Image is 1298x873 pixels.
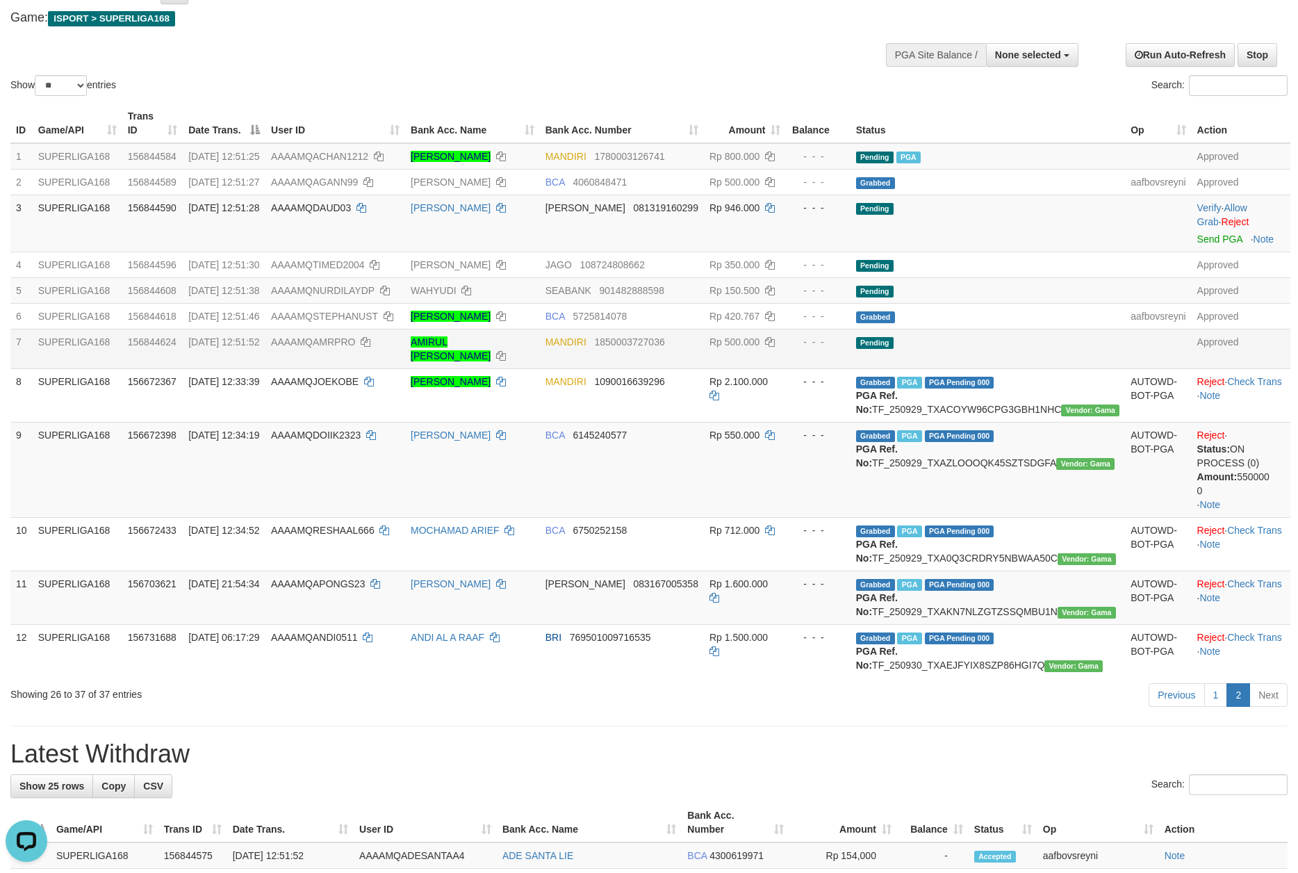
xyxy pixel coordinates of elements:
b: PGA Ref. No: [856,646,898,671]
a: [PERSON_NAME] [411,376,491,387]
th: Date Trans.: activate to sort column descending [183,104,265,143]
td: 4 [10,252,33,277]
a: [PERSON_NAME] [411,202,491,213]
span: [DATE] 06:17:29 [188,632,259,643]
td: · · [1192,624,1290,678]
div: ON PROCESS (0) 550000 0 [1197,442,1285,498]
th: Status [851,104,1125,143]
td: SUPERLIGA168 [33,277,122,303]
span: [DATE] 12:51:25 [188,151,259,162]
td: Approved [1192,252,1290,277]
th: Amount: activate to sort column ascending [704,104,787,143]
a: ANDI AL A RAAF [411,632,484,643]
a: Check Trans [1227,578,1282,589]
span: Grabbed [856,633,895,644]
th: Date Trans.: activate to sort column ascending [227,803,354,842]
span: [DATE] 12:34:19 [188,430,259,441]
th: Game/API: activate to sort column ascending [51,803,158,842]
span: Rp 150.500 [709,285,759,296]
a: Note [1165,850,1185,861]
div: - - - [791,258,844,272]
th: Op: activate to sort column ascending [1037,803,1159,842]
th: Game/API: activate to sort column ascending [33,104,122,143]
td: SUPERLIGA168 [33,368,122,422]
span: Pending [856,337,894,349]
td: · · [1192,517,1290,571]
span: Copy 6145240577 to clipboard [573,430,627,441]
span: PGA Pending [925,430,994,442]
span: Grabbed [856,579,895,591]
input: Search: [1189,75,1288,96]
span: 156731688 [128,632,176,643]
span: None selected [995,49,1061,60]
a: Note [1199,499,1220,510]
span: [DATE] 12:51:28 [188,202,259,213]
td: Approved [1192,169,1290,195]
span: Vendor URL: https://trx31.1velocity.biz [1044,660,1103,672]
td: [DATE] 12:51:52 [227,842,354,869]
span: Rp 1.500.000 [709,632,768,643]
td: 7 [10,329,33,368]
a: AMIRUL [PERSON_NAME] [411,336,491,361]
span: Grabbed [856,177,895,189]
td: SUPERLIGA168 [51,842,158,869]
th: User ID: activate to sort column ascending [354,803,497,842]
span: BCA [545,311,565,322]
span: Copy 4060848471 to clipboard [573,177,627,188]
div: - - - [791,309,844,323]
td: · · [1192,422,1290,517]
span: MANDIRI [545,151,586,162]
td: 9 [10,422,33,517]
span: Copy 4300619971 to clipboard [709,850,764,861]
a: Next [1249,683,1288,707]
td: Approved [1192,143,1290,170]
span: Rp 946.000 [709,202,759,213]
span: AAAAMQJOEKOBE [271,376,359,387]
button: Open LiveChat chat widget [6,6,47,47]
span: [DATE] 12:34:52 [188,525,259,536]
span: Vendor URL: https://trx31.1velocity.biz [1061,405,1119,416]
a: 1 [1204,683,1228,707]
span: Accepted [974,851,1016,863]
span: BCA [545,177,565,188]
span: Rp 712.000 [709,525,759,536]
a: ADE SANTA LIE [502,850,573,861]
span: Marked by aafsoycanthlai [896,152,921,163]
a: Stop [1238,43,1277,67]
div: - - - [791,175,844,189]
td: · · [1192,195,1290,252]
th: ID: activate to sort column descending [10,803,51,842]
span: JAGO [545,259,572,270]
span: Copy 083167005358 to clipboard [634,578,698,589]
span: PGA Pending [925,377,994,389]
span: ISPORT > SUPERLIGA168 [48,11,175,26]
span: 156844590 [128,202,176,213]
span: 156672433 [128,525,176,536]
a: Reject [1197,430,1225,441]
span: 156672367 [128,376,176,387]
span: [DATE] 12:51:27 [188,177,259,188]
td: SUPERLIGA168 [33,517,122,571]
th: Balance [786,104,850,143]
th: Bank Acc. Name: activate to sort column ascending [497,803,682,842]
span: PGA Pending [925,525,994,537]
span: Show 25 rows [19,781,84,792]
button: None selected [986,43,1078,67]
b: PGA Ref. No: [856,592,898,617]
div: - - - [791,577,844,591]
span: Rp 800.000 [709,151,759,162]
th: Bank Acc. Number: activate to sort column ascending [682,803,789,842]
td: 2 [10,169,33,195]
label: Show entries [10,75,116,96]
span: [DATE] 12:33:39 [188,376,259,387]
span: Marked by aafsengchandara [897,377,921,389]
span: [PERSON_NAME] [545,578,625,589]
a: Reject [1197,376,1225,387]
th: Bank Acc. Name: activate to sort column ascending [405,104,540,143]
span: [DATE] 12:51:30 [188,259,259,270]
td: TF_250929_TXAZLOOOQK45SZTSDGFA [851,422,1125,517]
span: · [1197,202,1247,227]
a: Reject [1197,578,1225,589]
span: MANDIRI [545,376,586,387]
th: User ID: activate to sort column ascending [265,104,405,143]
